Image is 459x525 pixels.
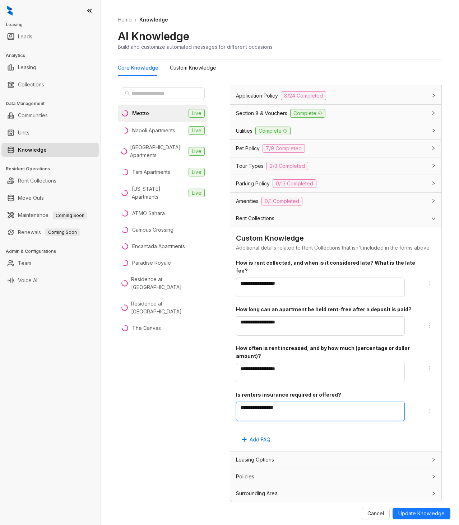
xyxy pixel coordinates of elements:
[431,474,436,479] span: collapsed
[1,208,99,222] li: Maintenance
[431,128,436,133] span: collapsed
[431,146,436,150] span: collapsed
[18,225,80,240] a: RenewalsComing Soon
[236,473,254,481] span: Policies
[230,157,441,175] div: Tour Types2/3 Completed
[431,491,436,496] span: collapsed
[236,259,416,275] div: How is rent collected, and when is it considered late? What is the late fee?
[116,16,133,24] a: Home
[427,408,433,414] span: more
[431,216,436,221] span: expanded
[170,64,216,72] div: Custom Knowledge
[53,212,87,219] span: Coming Soon
[7,6,13,16] img: logo
[230,87,441,104] div: Application Policy8/24 Completed
[281,91,326,100] span: 8/24 Completed
[431,111,436,115] span: collapsed
[45,228,80,236] span: Coming Soon
[18,60,36,75] a: Leasing
[427,323,433,328] span: more
[236,214,274,222] span: Rent Collections
[132,127,175,134] div: Napoli Apartments
[6,100,100,107] h3: Data Management
[263,144,305,153] span: 7/9 Completed
[132,242,185,250] div: Encantada Apartments
[189,189,205,197] span: Live
[230,193,441,210] div: Amenities0/1 Completed
[18,108,48,123] a: Communities
[18,273,37,288] a: Voice AI
[1,29,99,44] li: Leads
[230,140,441,157] div: Pet Policy7/9 Completed
[236,109,287,117] span: Section 8 & Vouchers
[1,225,99,240] li: Renewals
[139,16,168,23] span: Knowledge
[135,16,136,24] li: /
[18,77,44,92] a: Collections
[132,109,149,117] div: Mezzo
[189,109,205,118] span: Live
[236,456,274,464] span: Leasing Options
[18,174,56,188] a: Rent Collections
[431,164,436,168] span: collapsed
[261,197,302,205] span: 0/1 Completed
[431,181,436,185] span: collapsed
[1,191,99,205] li: Move Outs
[236,306,416,313] div: How long can an apartment be held rent-free after a deposit is paid?
[1,77,99,92] li: Collections
[431,199,436,203] span: collapsed
[18,256,31,270] a: Team
[131,300,205,316] div: Residence at [GEOGRAPHIC_DATA]
[1,143,99,157] li: Knowledge
[6,166,100,172] h3: Resident Operations
[236,92,278,100] span: Application Policy
[132,259,171,267] div: Paradise Royale
[18,191,44,205] a: Move Outs
[236,127,252,135] span: Utilities
[189,147,205,156] span: Live
[290,109,325,118] span: Complete
[230,468,441,485] div: Policies
[427,365,433,371] span: more
[266,162,308,170] span: 2/3 Completed
[255,127,291,135] span: Complete
[132,209,165,217] div: ATMO Sahara
[132,226,173,234] div: Campus Crossing
[431,93,436,98] span: collapsed
[118,64,158,72] div: Core Knowledge
[131,275,205,291] div: Residence at [GEOGRAPHIC_DATA]
[1,126,99,140] li: Units
[236,344,416,360] div: How often is rent increased, and by how much (percentage or dollar amount)?
[6,52,100,59] h3: Analytics
[250,436,270,444] span: Add FAQ
[236,489,278,497] span: Surrounding Area
[230,122,441,139] div: UtilitiesComplete
[130,143,186,159] div: [GEOGRAPHIC_DATA] Apartments
[427,280,433,286] span: more
[18,29,32,44] a: Leads
[236,145,260,152] span: Pet Policy
[1,256,99,270] li: Team
[6,22,100,28] h3: Leasing
[189,168,205,176] span: Live
[236,391,416,399] div: Is renters insurance required or offered?
[230,485,441,502] div: Surrounding Area
[1,60,99,75] li: Leasing
[132,324,161,332] div: The Canvas
[18,126,29,140] a: Units
[132,168,170,176] div: Tam Apartments
[6,248,100,255] h3: Admin & Configurations
[273,179,316,188] span: 0/13 Completed
[230,451,441,468] div: Leasing Options
[236,180,270,188] span: Parking Policy
[236,434,276,445] button: Add FAQ
[1,174,99,188] li: Rent Collections
[132,185,186,201] div: [US_STATE] Apartments
[1,273,99,288] li: Voice AI
[125,91,130,96] span: search
[236,197,259,205] span: Amenities
[230,175,441,192] div: Parking Policy0/13 Completed
[230,105,441,122] div: Section 8 & VouchersComplete
[230,210,441,227] div: Rent Collections
[118,43,274,51] div: Build and customize automated messages for different occasions.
